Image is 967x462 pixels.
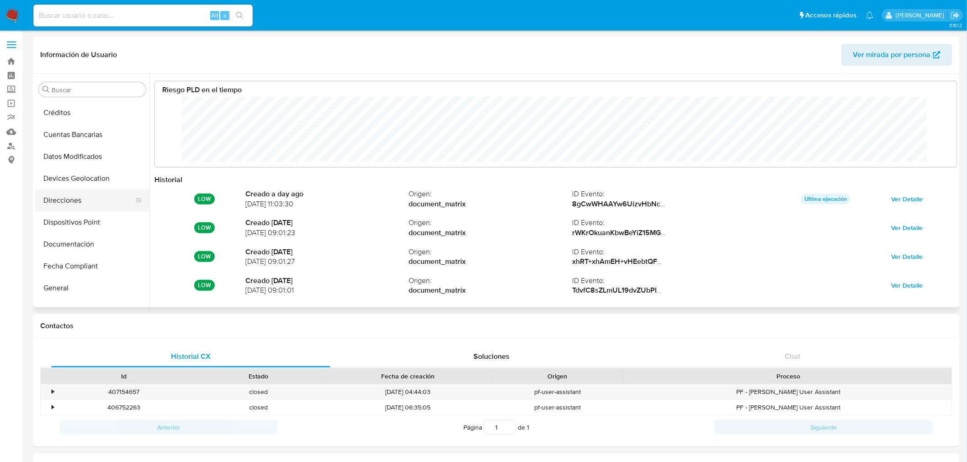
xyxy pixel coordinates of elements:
button: General [35,277,149,299]
div: Estado [197,372,319,381]
p: LOW [194,280,215,291]
strong: Creado [DATE] [245,218,409,228]
a: Salir [951,10,960,20]
div: PF - [PERSON_NAME] User Assistant [625,384,952,399]
div: Id [63,372,185,381]
div: 406752263 [57,400,191,415]
strong: Creado [DATE] [245,247,409,257]
button: Buscar [43,86,50,93]
div: Fecha de creación [332,372,484,381]
button: Fecha Compliant [35,255,149,277]
strong: xhRT+xhAmEH+vHEebtQF5U95Pbf3JNgO2LTU3FFZzphIeuRPZxso76qbLJw7T1BwLcs/a+MEHPSj+Z8uNQ30Qw== [572,256,942,267]
div: 407154657 [57,384,191,399]
div: PF - [PERSON_NAME] User Assistant [625,400,952,415]
h1: Contactos [40,321,952,331]
div: pf-user-assistant [490,384,625,399]
a: Notificaciones [866,11,874,19]
p: LOW [194,222,215,233]
div: pf-user-assistant [490,400,625,415]
div: • [52,388,54,396]
strong: document_matrix [409,199,573,209]
button: Ver Detalle [885,192,930,206]
strong: Creado a day ago [245,189,409,199]
span: ID Evento : [572,189,736,199]
span: ID Evento : [572,247,736,257]
span: [DATE] 09:01:27 [245,257,409,267]
strong: Creado [DATE] [245,276,409,286]
div: closed [191,400,325,415]
span: Ver Detalle [892,250,923,263]
span: ID Evento : [572,276,736,286]
span: [DATE] 09:01:23 [245,228,409,238]
span: Accesos rápidos [806,10,857,20]
span: Ver mirada por persona [853,44,931,66]
button: Cuentas Bancarias [35,124,149,146]
p: LOW [194,194,215,205]
button: Devices Geolocation [35,168,149,189]
span: Origen : [409,218,573,228]
p: Ultima ejecución [801,194,850,205]
span: [DATE] 09:01:01 [245,285,409,295]
p: belen.palamara@mercadolibre.com [896,11,947,20]
span: Origen : [409,276,573,286]
button: Anterior [59,420,278,435]
span: s [223,11,226,20]
strong: TdvfC8sZLmUL19dvZUbPIRuJncfVh7NkoR35pJrICIZYet9oUatyVy+OYT5wLWCS9LeZRdIlL+P7ek0ttIqY6w== [572,285,921,295]
div: Origen [497,372,618,381]
p: LOW [194,251,215,262]
strong: Historial [154,174,182,185]
div: • [52,403,54,412]
span: Ver Detalle [892,279,923,292]
button: Ver Detalle [885,278,930,293]
span: Origen : [409,189,573,199]
div: [DATE] 04:44:03 [325,384,490,399]
button: Historial Casos [35,299,149,321]
span: Alt [211,11,218,20]
span: Chat [785,351,801,362]
button: Direcciones [35,189,142,211]
span: 1 [527,423,529,432]
span: ID Evento : [572,218,736,228]
strong: Riesgo PLD en el tiempo [162,84,242,95]
button: Documentación [35,233,149,255]
input: Buscar usuario o caso... [33,10,253,21]
button: Ver Detalle [885,249,930,264]
span: Ver Detalle [892,221,923,234]
button: Datos Modificados [35,146,149,168]
span: [DATE] 11:03:30 [245,199,409,209]
input: Buscar [52,86,142,94]
button: Dispositivos Point [35,211,149,233]
div: closed [191,384,325,399]
strong: rWKrOkuanKbwBeYiZ15MGKgDpgebcFdM/Zi80NHpVKdDNqGc6miWDGWFGLORGk2q7Ct+h29j38k/335ZH2GwfQ== [572,227,951,238]
strong: 8gCwWHAAYw6UizvHbNcnevHkQr3LaqBfjOw+VPMxQ3yobCf7ve/qQkjfs9i8ZI31YACQcfLukdd6ILo5pH4n9A== [572,199,934,209]
span: Historial CX [171,351,211,362]
strong: document_matrix [409,228,573,238]
button: search-icon [230,9,249,22]
span: Página de [463,420,529,435]
span: Soluciones [474,351,510,362]
div: [DATE] 06:35:05 [325,400,490,415]
span: Ver Detalle [892,193,923,205]
strong: document_matrix [409,285,573,295]
strong: document_matrix [409,257,573,267]
h1: Información de Usuario [40,50,117,59]
button: Ver mirada por persona [841,44,952,66]
button: Créditos [35,102,149,124]
button: Ver Detalle [885,220,930,235]
span: Origen : [409,247,573,257]
div: Proceso [631,372,946,381]
button: Siguiente [715,420,933,435]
